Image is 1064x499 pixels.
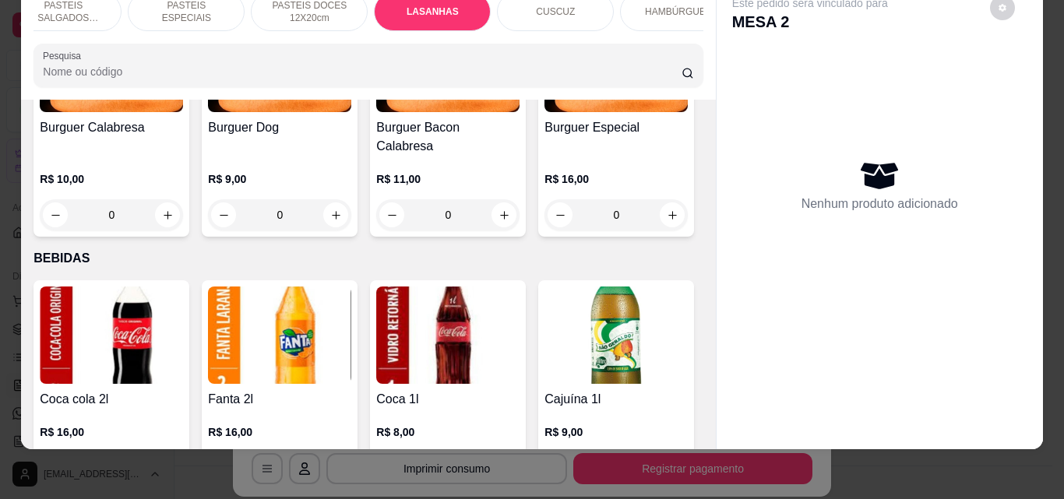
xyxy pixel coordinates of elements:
[323,202,348,227] button: increase-product-quantity
[376,390,520,409] h4: Coca 1l
[379,202,404,227] button: decrease-product-quantity
[43,202,68,227] button: decrease-product-quantity
[645,5,713,18] p: HAMBÚRGUER
[732,11,888,33] p: MESA 2
[544,390,688,409] h4: Cajuína 1l
[376,171,520,187] p: R$ 11,00
[43,64,682,79] input: Pesquisa
[40,390,183,409] h4: Coca cola 2l
[155,202,180,227] button: increase-product-quantity
[40,286,183,384] img: product-image
[544,286,688,384] img: product-image
[376,286,520,384] img: product-image
[211,202,236,227] button: decrease-product-quantity
[40,424,183,440] p: R$ 16,00
[548,202,573,227] button: decrease-product-quantity
[208,424,351,440] p: R$ 16,00
[544,118,688,137] h4: Burguer Especial
[407,5,459,18] p: LASANHAS
[544,171,688,187] p: R$ 16,00
[208,286,351,384] img: product-image
[376,424,520,440] p: R$ 8,00
[491,202,516,227] button: increase-product-quantity
[208,390,351,409] h4: Fanta 2l
[208,118,351,137] h4: Burguer Dog
[536,5,575,18] p: CUSCUZ
[33,249,703,268] p: BEBIDAS
[802,195,958,213] p: Nenhum produto adicionado
[544,424,688,440] p: R$ 9,00
[43,49,86,62] label: Pesquisa
[660,202,685,227] button: increase-product-quantity
[40,118,183,137] h4: Burguer Calabresa
[376,118,520,156] h4: Burguer Bacon Calabresa
[40,171,183,187] p: R$ 10,00
[208,171,351,187] p: R$ 9,00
